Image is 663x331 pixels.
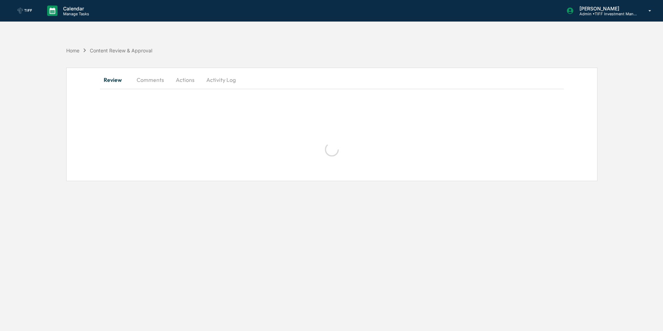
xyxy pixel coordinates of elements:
[131,71,170,88] button: Comments
[58,11,93,16] p: Manage Tasks
[17,7,33,15] img: logo
[574,11,638,16] p: Admin • TIFF Investment Management
[170,71,201,88] button: Actions
[100,71,564,88] div: secondary tabs example
[58,6,93,11] p: Calendar
[574,6,638,11] p: [PERSON_NAME]
[66,48,79,53] div: Home
[201,71,241,88] button: Activity Log
[90,48,152,53] div: Content Review & Approval
[100,71,131,88] button: Review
